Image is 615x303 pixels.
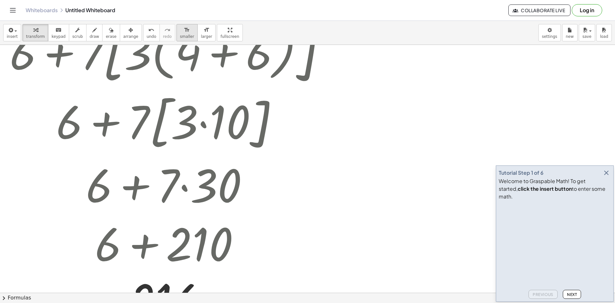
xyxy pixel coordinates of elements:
[55,26,61,34] i: keyboard
[572,4,602,16] button: Log in
[217,24,242,41] button: fullscreen
[180,34,194,39] span: smaller
[176,24,198,41] button: format_sizesmaller
[3,24,21,41] button: insert
[164,26,170,34] i: redo
[22,24,48,41] button: transform
[48,24,69,41] button: keyboardkeypad
[143,24,160,41] button: undoundo
[7,34,18,39] span: insert
[600,34,608,39] span: load
[120,24,142,41] button: arrange
[499,169,544,177] div: Tutorial Step 1 of 6
[514,7,565,13] span: Collaborate Live
[8,5,18,15] button: Toggle navigation
[582,34,591,39] span: save
[197,24,216,41] button: format_sizelarger
[538,24,561,41] button: settings
[106,34,116,39] span: erase
[90,34,99,39] span: draw
[147,34,156,39] span: undo
[542,34,557,39] span: settings
[72,34,83,39] span: scrub
[566,34,574,39] span: new
[220,34,239,39] span: fullscreen
[69,24,86,41] button: scrub
[203,26,209,34] i: format_size
[102,24,120,41] button: erase
[562,24,578,41] button: new
[86,24,103,41] button: draw
[123,34,138,39] span: arrange
[518,185,572,192] b: click the insert button
[508,4,570,16] button: Collaborate Live
[184,26,190,34] i: format_size
[563,290,581,299] button: Next
[148,26,154,34] i: undo
[579,24,595,41] button: save
[499,177,611,200] div: Welcome to Graspable Math! To get started, to enter some math.
[26,34,45,39] span: transform
[596,24,612,41] button: load
[160,24,175,41] button: redoredo
[52,34,66,39] span: keypad
[163,34,172,39] span: redo
[567,292,577,297] span: Next
[26,7,58,13] a: Whiteboards
[201,34,212,39] span: larger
